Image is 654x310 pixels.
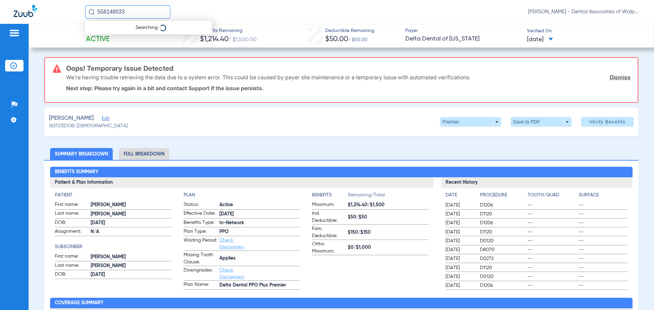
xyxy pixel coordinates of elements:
[219,219,300,227] span: In-Network
[184,192,300,199] h4: Plan
[53,65,61,73] img: error-icon
[527,35,553,44] span: [DATE]
[91,201,171,209] span: [PERSON_NAME]
[50,177,433,188] h3: Patient & Plan Information
[49,114,94,123] span: [PERSON_NAME]
[91,271,171,278] span: [DATE]
[50,167,632,178] h2: Benefits Summary
[91,211,171,218] span: [PERSON_NAME]
[579,246,627,253] span: --
[66,74,470,81] p: We’re having trouble retrieving the data due to a system error. This could be caused by payer sit...
[312,201,345,209] span: Maximum:
[405,35,521,43] span: Delta Dental of [US_STATE]
[579,273,627,280] span: --
[480,246,525,253] span: D8070
[480,192,525,201] app-breakdown-title: Procedure
[480,192,525,199] h4: Procedure
[579,238,627,244] span: --
[579,211,627,217] span: --
[441,177,633,188] h3: Recent History
[528,264,576,271] span: --
[219,268,244,279] a: Check Disclaimers
[446,211,474,217] span: [DATE]
[446,202,474,209] span: [DATE]
[348,192,429,201] span: Remaining/Total
[480,282,525,289] span: D1206
[480,219,525,226] span: D1206
[528,246,576,253] span: --
[91,254,171,261] span: [PERSON_NAME]
[528,211,576,217] span: --
[620,277,654,310] iframe: Chat Widget
[528,282,576,289] span: --
[86,35,110,44] span: Active
[85,5,170,19] input: Search for patients
[91,219,171,227] span: [DATE]
[480,211,525,217] span: D1120
[50,148,113,160] li: Summary Breakdown
[528,255,576,262] span: --
[446,219,474,226] span: [DATE]
[55,243,171,250] h4: Subscriber
[66,65,630,72] h3: Oops! Temporary Issue Detected
[55,192,171,199] h4: Patient
[511,117,572,127] button: Save to PDF
[55,228,88,236] span: Assignment:
[229,37,256,43] span: / $1,500.00
[446,238,474,244] span: [DATE]
[446,264,474,271] span: [DATE]
[119,148,169,160] li: Full Breakdown
[219,228,300,235] span: PPO
[49,123,128,130] span: (82723) DOB: [DEMOGRAPHIC_DATA]
[528,219,576,226] span: --
[480,202,525,209] span: D1206
[480,264,525,271] span: D1120
[102,116,108,123] span: Edit
[446,282,474,289] span: [DATE]
[184,210,217,218] span: Effective Date:
[446,273,474,280] span: [DATE]
[579,192,627,201] app-breakdown-title: Surface
[528,238,576,244] span: --
[579,255,627,262] span: --
[91,228,171,235] span: N/A
[184,201,217,209] span: Status:
[405,27,521,34] span: Payer
[219,201,300,209] span: Active
[9,29,20,37] img: hamburger-icon
[348,214,429,221] span: $50/$50
[219,211,300,218] span: [DATE]
[440,117,501,127] button: Premier
[579,202,627,209] span: --
[55,271,88,279] span: DOB:
[480,255,525,262] span: D0272
[579,264,627,271] span: --
[184,251,217,266] span: Missing Tooth Clause:
[55,219,88,227] span: DOB:
[480,238,525,244] span: D0120
[325,27,374,34] span: Deductible Remaining
[446,192,474,199] h4: Date
[589,119,625,125] span: Verify Benefits
[219,282,300,289] span: Delta Dental PPO Plus Premier
[528,192,576,201] app-breakdown-title: Tooth/Quad
[446,229,474,235] span: [DATE]
[446,192,474,201] app-breakdown-title: Date
[480,229,525,235] span: D1120
[325,36,348,43] span: $50.00
[89,9,95,15] img: Search Icon
[312,241,345,255] span: Ortho Maximum:
[55,253,88,261] span: First name:
[184,237,217,250] span: Waiting Period:
[312,225,345,240] span: Fam. Deductible:
[579,282,627,289] span: --
[312,192,348,199] h4: Benefits
[480,273,525,280] span: D0120
[219,238,244,249] a: Check Disclaimers
[610,74,630,81] a: Dismiss
[579,192,627,199] h4: Surface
